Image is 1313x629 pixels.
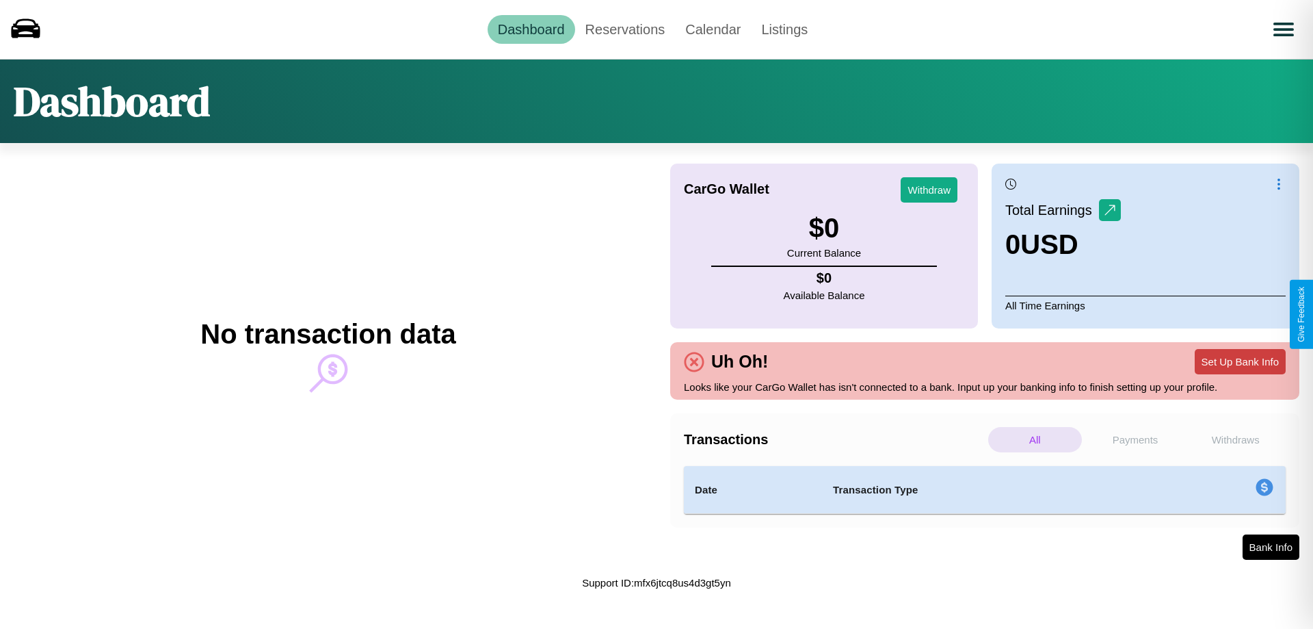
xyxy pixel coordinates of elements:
p: Support ID: mfx6jtcq8us4d3gt5yn [582,574,731,592]
h4: CarGo Wallet [684,181,769,197]
p: Payments [1089,427,1182,452]
a: Dashboard [488,15,575,44]
p: All [988,427,1082,452]
button: Set Up Bank Info [1195,349,1286,374]
a: Reservations [575,15,676,44]
p: Total Earnings [1005,198,1099,222]
button: Open menu [1264,10,1303,49]
h3: 0 USD [1005,229,1121,260]
h4: Uh Oh! [704,352,775,372]
h4: Transaction Type [833,482,1143,498]
a: Calendar [675,15,751,44]
p: Current Balance [787,244,861,262]
h3: $ 0 [787,213,861,244]
table: simple table [684,466,1286,514]
p: Available Balance [784,286,865,305]
h1: Dashboard [14,73,210,129]
p: All Time Earnings [1005,296,1286,315]
h2: No transaction data [200,319,455,350]
h4: $ 0 [784,270,865,286]
a: Listings [751,15,818,44]
button: Withdraw [901,177,957,203]
p: Withdraws [1189,427,1282,452]
p: Looks like your CarGo Wallet has isn't connected to a bank. Input up your banking info to finish ... [684,378,1286,396]
h4: Transactions [684,432,985,448]
div: Give Feedback [1297,287,1306,342]
button: Bank Info [1243,535,1299,560]
h4: Date [695,482,811,498]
